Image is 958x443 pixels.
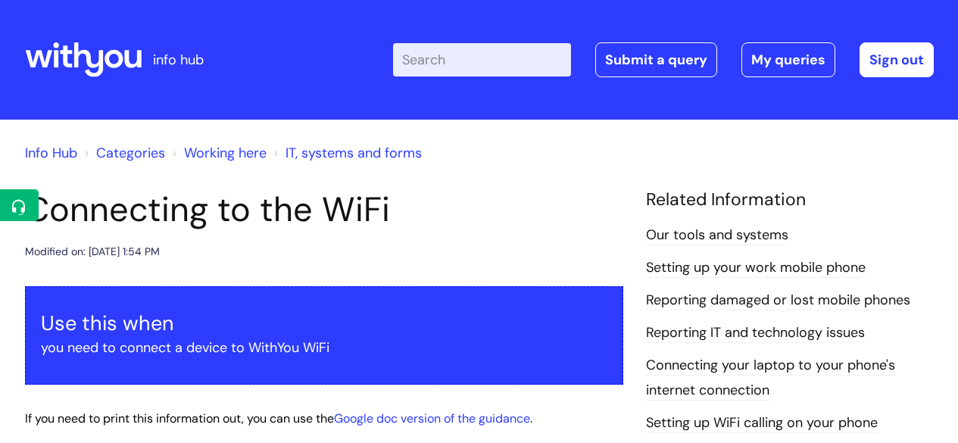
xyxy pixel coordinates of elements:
[646,323,865,343] a: Reporting IT and technology issues
[393,42,934,77] div: | -
[646,413,878,433] a: Setting up WiFi calling on your phone
[270,141,422,165] li: IT, systems and forms
[334,410,530,426] a: Google doc version of the guidance
[646,291,910,310] a: Reporting damaged or lost mobile phones
[595,42,717,77] a: Submit a query
[41,311,607,335] h3: Use this when
[81,141,165,165] li: Solution home
[169,141,267,165] li: Working here
[153,48,204,72] p: info hub
[25,144,77,162] a: Info Hub
[286,144,422,162] a: IT, systems and forms
[741,42,835,77] a: My queries
[25,410,532,426] span: If you need to print this information out, you can use the .
[646,356,895,400] a: Connecting your laptop to your phone's internet connection
[184,144,267,162] a: Working here
[41,335,607,360] p: you need to connect a device to WithYou WiFi
[860,42,934,77] a: Sign out
[25,242,160,261] div: Modified on: [DATE] 1:54 PM
[646,258,866,278] a: Setting up your work mobile phone
[25,189,623,230] h1: Connecting to the WiFi
[646,189,934,211] h4: Related Information
[393,43,571,76] input: Search
[96,144,165,162] a: Categories
[646,226,788,245] a: Our tools and systems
